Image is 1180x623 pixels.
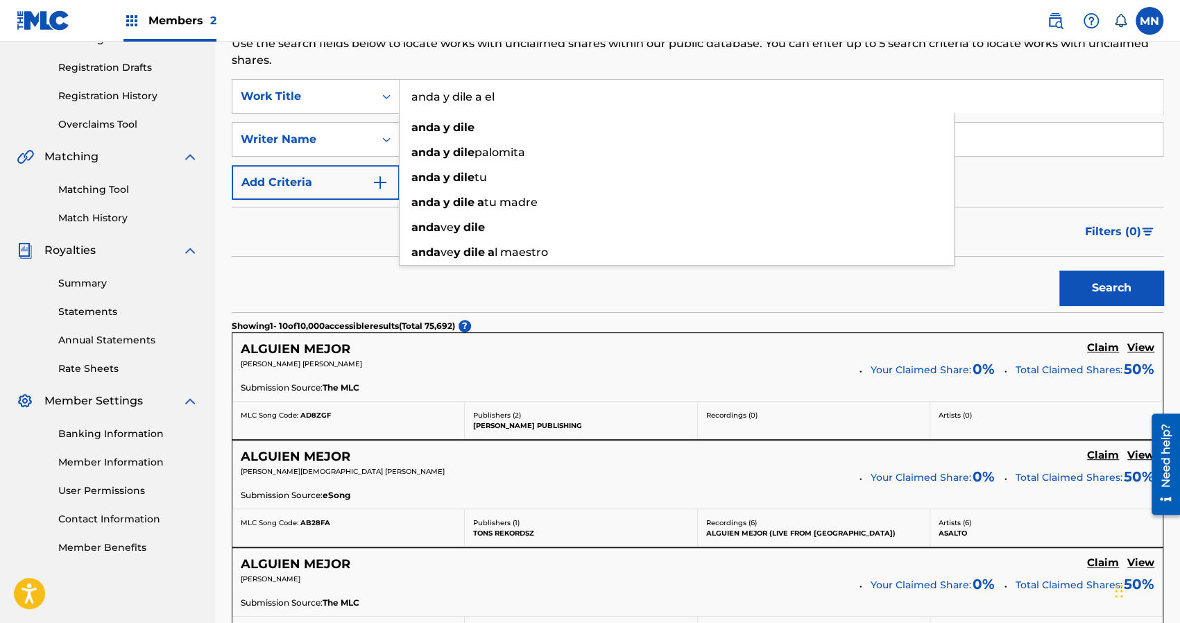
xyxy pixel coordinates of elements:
[706,528,921,538] p: ALGUIEN MEJOR (LIVE FROM [GEOGRAPHIC_DATA])
[463,221,485,234] strong: dile
[58,117,198,132] a: Overclaims Tool
[1127,449,1154,464] a: View
[1127,341,1154,355] h5: View
[241,574,300,583] span: [PERSON_NAME]
[973,359,995,379] span: 0 %
[241,449,350,465] h5: ALGUIEN MEJOR
[148,12,216,28] span: Members
[1115,570,1123,612] div: Drag
[241,359,362,368] span: [PERSON_NAME] [PERSON_NAME]
[58,512,198,527] a: Contact Information
[871,470,971,485] span: Your Claimed Share:
[232,320,455,332] p: Showing 1 - 10 of 10,000 accessible results (Total 75,692 )
[443,171,450,184] strong: y
[939,518,1154,528] p: Artists ( 6 )
[474,146,525,159] span: palomita
[58,333,198,348] a: Annual Statements
[1041,7,1069,35] a: Public Search
[232,79,1163,312] form: Search Form
[58,89,198,103] a: Registration History
[241,382,323,394] span: Submission Source:
[1087,341,1119,355] h5: Claim
[488,246,495,259] strong: a
[1142,228,1154,236] img: filter
[454,246,461,259] strong: y
[300,411,331,420] span: AD8ZGF
[473,410,688,420] p: Publishers ( 2 )
[411,146,441,159] strong: anda
[58,182,198,197] a: Matching Tool
[939,528,1154,538] p: ASALTO
[473,420,688,431] p: [PERSON_NAME] PUBLISHING
[1136,7,1163,35] div: User Menu
[1077,7,1105,35] div: Help
[453,171,474,184] strong: dile
[1016,364,1122,376] span: Total Claimed Shares:
[323,382,359,394] span: The MLC
[973,466,995,487] span: 0 %
[706,518,921,528] p: Recordings ( 6 )
[241,597,323,609] span: Submission Source:
[474,171,487,184] span: tu
[443,121,450,134] strong: y
[182,148,198,165] img: expand
[44,148,99,165] span: Matching
[17,393,33,409] img: Member Settings
[241,131,366,148] div: Writer Name
[463,246,485,259] strong: dile
[1087,449,1119,462] h5: Claim
[17,10,70,31] img: MLC Logo
[411,246,441,259] strong: anda
[441,221,454,234] span: ve
[939,410,1154,420] p: Artists ( 0 )
[58,211,198,225] a: Match History
[182,242,198,259] img: expand
[473,528,688,538] p: TONS REKORDSZ
[323,489,350,502] span: eSong
[411,121,441,134] strong: anda
[1016,471,1122,484] span: Total Claimed Shares:
[17,242,33,259] img: Royalties
[241,467,445,476] span: [PERSON_NAME][DEMOGRAPHIC_DATA] [PERSON_NAME]
[241,411,298,420] span: MLC Song Code:
[441,246,454,259] span: ve
[411,171,441,184] strong: anda
[973,574,995,595] span: 0 %
[1124,466,1154,487] span: 50 %
[1111,556,1180,623] iframe: Chat Widget
[17,148,34,165] img: Matching
[443,146,450,159] strong: y
[1127,341,1154,357] a: View
[1127,449,1154,462] h5: View
[1085,223,1141,240] span: Filters ( 0 )
[1113,14,1127,28] div: Notifications
[1059,271,1163,305] button: Search
[411,196,441,209] strong: anda
[459,320,471,332] span: ?
[453,146,474,159] strong: dile
[123,12,140,29] img: Top Rightsholders
[453,121,474,134] strong: dile
[232,35,1163,69] p: Use the search fields below to locate works with unclaimed shares within our public database. You...
[1141,409,1180,520] iframe: Resource Center
[1047,12,1063,29] img: search
[44,242,96,259] span: Royalties
[372,174,388,191] img: 9d2ae6d4665cec9f34b9.svg
[871,578,971,592] span: Your Claimed Share:
[58,361,198,376] a: Rate Sheets
[453,196,474,209] strong: dile
[58,305,198,319] a: Statements
[241,341,350,357] h5: ALGUIEN MEJOR
[210,14,216,27] span: 2
[58,60,198,75] a: Registration Drafts
[323,597,359,609] span: The MLC
[241,518,298,527] span: MLC Song Code:
[232,165,400,200] button: Add Criteria
[58,276,198,291] a: Summary
[1077,214,1163,249] button: Filters (0)
[58,455,198,470] a: Member Information
[1087,556,1119,570] h5: Claim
